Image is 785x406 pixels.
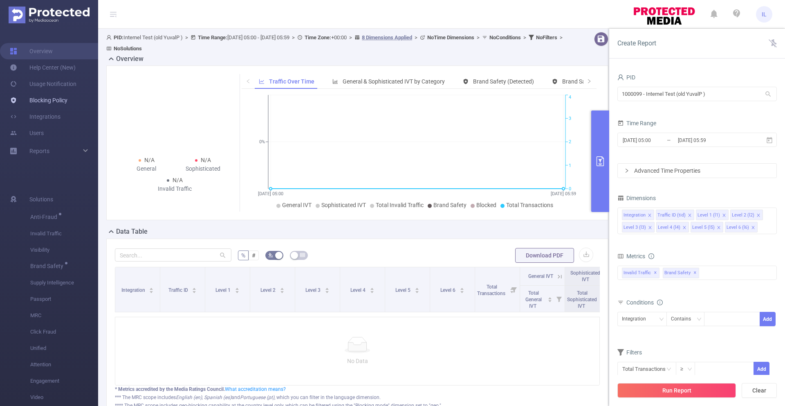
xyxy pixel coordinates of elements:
div: *** The MRC scope includes and , which you can filter in the language dimension. [115,394,600,401]
div: Invalid Traffic [146,185,203,193]
i: icon: caret-up [370,286,374,289]
input: End date [677,135,743,146]
h2: Overview [116,54,144,64]
span: Total Transactions [477,284,507,296]
i: icon: close [688,213,692,218]
div: Level 2 (l2) [732,210,754,221]
b: No Time Dimensions [427,34,474,41]
span: Reports [29,148,49,154]
button: Add [754,362,769,376]
i: icon: caret-up [460,286,464,289]
i: icon: table [300,253,305,257]
span: Traffic ID [168,287,189,293]
a: Overview [10,43,53,59]
a: Users [10,125,44,141]
span: > [289,34,297,41]
div: Level 5 (l5) [692,222,715,233]
span: Conditions [626,299,663,306]
div: Sort [547,296,552,301]
b: No Conditions [489,34,521,41]
span: Filters [617,349,642,356]
span: Attention [30,356,98,373]
b: Time Range: [198,34,227,41]
span: Passport [30,291,98,307]
tspan: 4 [569,95,571,100]
span: Total Transactions [506,202,553,208]
div: Sophisticated [175,165,232,173]
span: # [252,252,256,259]
i: Filter menu [598,286,610,312]
i: icon: close [717,226,721,230]
div: Integration [624,210,646,221]
div: ≥ [680,362,689,376]
div: Sort [149,286,154,291]
div: Sort [325,286,330,291]
i: English (en), Spanish (es) [176,395,231,400]
span: > [557,34,565,41]
i: icon: caret-down [460,290,464,292]
a: Usage Notification [10,76,76,92]
span: Level 4 [350,287,367,293]
div: Sort [280,286,285,291]
span: % [241,252,245,259]
i: icon: caret-up [325,286,329,289]
li: Level 4 (l4) [656,222,689,232]
span: > [521,34,529,41]
div: Contains [671,312,697,326]
span: Brand Safety [663,268,699,278]
div: Sort [460,286,464,291]
i: icon: caret-down [192,290,197,292]
i: icon: close [682,226,686,230]
i: icon: info-circle [648,253,654,259]
span: Total Invalid Traffic [376,202,424,208]
span: Engagement [30,373,98,389]
div: Traffic ID (tid) [657,210,686,221]
tspan: 1 [569,163,571,168]
i: icon: user [617,74,624,81]
i: icon: bar-chart [332,79,338,84]
span: General IVT [528,273,553,279]
i: icon: caret-up [149,286,154,289]
i: icon: left [246,79,251,83]
span: Video [30,389,98,406]
span: Integration [121,287,146,293]
div: icon: rightAdvanced Time Properties [618,164,776,178]
a: Reports [29,143,49,159]
b: No Solutions [114,45,142,52]
input: Start date [622,135,688,146]
span: Total Sophisticated IVT [567,290,597,309]
i: icon: user [106,35,114,40]
tspan: 3 [569,116,571,121]
span: Level 5 [395,287,412,293]
img: Protected Media [9,7,90,23]
span: Metrics [617,253,645,259]
i: icon: caret-up [192,286,197,289]
div: Level 4 (l4) [658,222,680,233]
li: Level 3 (l3) [622,222,655,232]
span: Create Report [617,39,656,47]
i: icon: caret-down [415,290,419,292]
span: N/A [201,157,211,163]
span: Invalid Traffic [30,226,98,242]
span: Solutions [29,191,53,208]
span: Level 2 [260,287,277,293]
i: icon: line-chart [259,79,265,84]
span: Brand Safety [433,202,467,208]
i: Portuguese (pt) [240,395,274,400]
i: icon: caret-down [325,290,329,292]
span: Dimensions [617,195,656,201]
span: General IVT [282,202,312,208]
div: Sort [370,286,375,291]
i: icon: bg-colors [268,253,273,257]
i: icon: caret-down [235,290,239,292]
i: icon: caret-down [149,290,154,292]
i: icon: down [687,367,692,372]
p: No Data [122,356,593,365]
i: icon: caret-up [280,286,284,289]
a: Integrations [10,108,61,125]
tspan: 0 [569,186,571,192]
span: MRC [30,307,98,324]
a: What accreditation means? [225,386,286,392]
i: icon: close [648,213,652,218]
div: General [118,165,175,173]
